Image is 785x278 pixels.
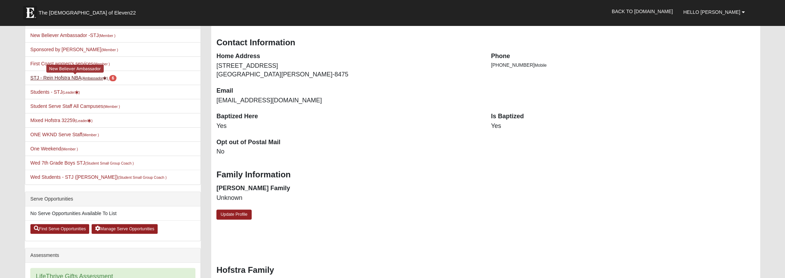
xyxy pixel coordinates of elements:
[25,248,200,263] div: Assessments
[30,75,116,81] a: STJ - Rein Hofstra NBA(Ambassador) 6
[92,224,158,234] a: Manage Serve Opportunities
[216,184,480,193] dt: [PERSON_NAME] Family
[118,175,167,179] small: (Student Small Group Coach )
[23,6,37,20] img: Eleven22 logo
[62,90,80,94] small: (Leader )
[46,65,104,73] div: New Believer Ambassador
[30,160,134,166] a: Wed 7th Grade Boys STJ(Student Small Group Coach )
[216,38,755,48] h3: Contact Information
[30,146,78,151] a: One Weekend(Member )
[678,3,750,21] a: Hello [PERSON_NAME]
[25,206,200,221] li: No Serve Opportunities Available To List
[683,9,740,15] span: Hello [PERSON_NAME]
[39,9,136,16] span: The [DEMOGRAPHIC_DATA] of Eleven22
[30,33,115,38] a: New Believer Ambassador -STJ(Member )
[30,224,90,234] a: Find Serve Opportunities
[607,3,678,20] a: Back to [DOMAIN_NAME]
[30,47,118,52] a: Sponsored by [PERSON_NAME](Member )
[82,76,108,80] small: (Ambassador )
[491,122,755,131] dd: Yes
[85,161,134,165] small: (Student Small Group Coach )
[216,112,480,121] dt: Baptized Here
[216,194,480,203] dd: Unknown
[216,138,480,147] dt: Opt out of Postal Mail
[75,119,93,123] small: (Leader )
[103,104,120,109] small: (Member )
[20,2,158,20] a: The [DEMOGRAPHIC_DATA] of Eleven22
[216,122,480,131] dd: Yes
[109,75,116,81] span: number of pending members
[30,89,80,95] a: Students - STJ(Leader)
[216,52,480,61] dt: Home Address
[82,133,99,137] small: (Member )
[216,86,480,95] dt: Email
[216,62,480,79] dd: [STREET_ADDRESS] [GEOGRAPHIC_DATA][PERSON_NAME]-8475
[216,170,755,180] h3: Family Information
[491,112,755,121] dt: Is Baptized
[216,96,480,105] dd: [EMAIL_ADDRESS][DOMAIN_NAME]
[99,34,115,38] small: (Member )
[30,118,93,123] a: Mixed Hofstra 32259(Leader)
[30,174,167,180] a: Wed Students - STJ ([PERSON_NAME])(Student Small Group Coach )
[93,62,110,66] small: (Member )
[61,147,78,151] small: (Member )
[216,147,480,156] dd: No
[216,265,755,275] h3: Hofstra Family
[30,61,110,66] a: First Coast women's services(Member )
[101,48,118,52] small: (Member )
[216,210,252,220] a: Update Profile
[30,132,99,137] a: ONE WKND Serve Staff(Member )
[491,52,755,61] dt: Phone
[491,62,755,69] li: [PHONE_NUMBER]
[30,103,120,109] a: Student Serve Staff All Campuses(Member )
[25,192,200,206] div: Serve Opportunities
[534,63,546,68] span: Mobile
